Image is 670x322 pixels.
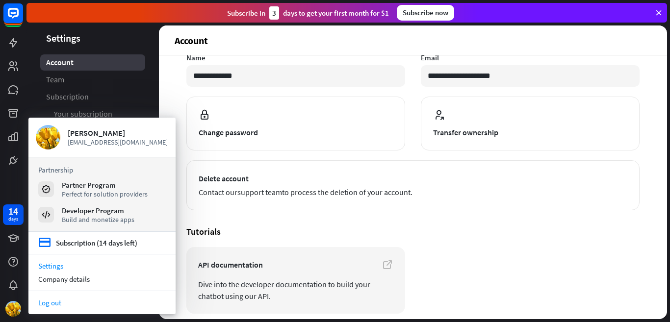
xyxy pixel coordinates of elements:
[421,97,640,150] button: Transfer ownership
[28,296,176,309] a: Log out
[26,31,159,45] header: Settings
[159,25,667,55] header: Account
[186,226,640,237] h4: Tutorials
[199,173,627,184] span: Delete account
[28,272,176,286] div: Company details
[186,160,640,210] button: Delete account Contact oursupport teamto process the deletion of your account.
[3,204,24,225] a: 14 days
[8,207,18,216] div: 14
[397,5,454,21] div: Subscribe now
[62,190,148,198] div: Perfect for solution providers
[56,238,137,248] div: Subscription (14 days left)
[8,4,37,33] button: Open LiveChat chat widget
[269,6,279,20] div: 3
[8,216,18,223] div: days
[38,237,137,249] a: credit_card Subscription (14 days left)
[199,186,627,198] span: Contact our to process the deletion of your account.
[38,165,166,174] h3: Partnership
[186,97,405,150] button: Change password
[38,237,51,249] i: credit_card
[46,57,74,68] span: Account
[40,72,145,88] a: Team
[199,126,393,138] span: Change password
[54,109,112,119] span: Your subscription
[433,126,627,138] span: Transfer ownership
[237,187,282,197] a: support team
[62,180,148,190] div: Partner Program
[186,53,405,62] label: Name
[40,106,145,122] a: Your subscription
[421,53,640,62] label: Email
[227,6,389,20] div: Subscribe in days to get your first month for $1
[28,259,176,272] a: Settings
[68,128,168,138] div: [PERSON_NAME]
[62,206,134,215] div: Developer Program
[38,206,166,223] a: Developer Program Build and monetize apps
[68,138,168,147] span: [EMAIL_ADDRESS][DOMAIN_NAME]
[46,92,89,102] span: Subscription
[40,89,145,105] a: Subscription
[198,259,393,271] span: API documentation
[186,247,405,314] a: API documentation Dive into the developer documentation to build your chatbot using our API.
[46,74,64,85] span: Team
[62,215,134,224] div: Build and monetize apps
[38,180,166,198] a: Partner Program Perfect for solution providers
[198,278,393,302] span: Dive into the developer documentation to build your chatbot using our API.
[36,125,168,149] a: [PERSON_NAME] [EMAIL_ADDRESS][DOMAIN_NAME]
